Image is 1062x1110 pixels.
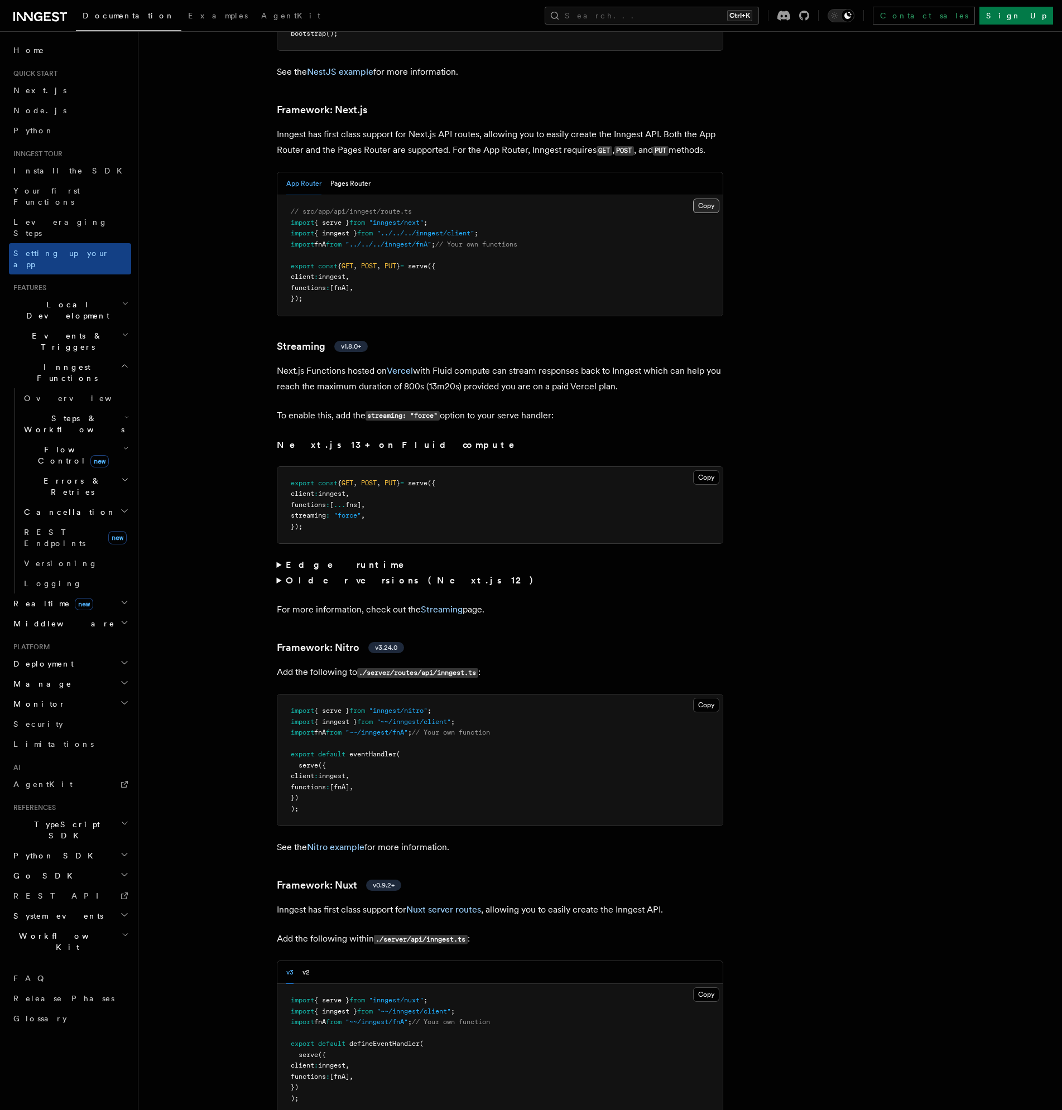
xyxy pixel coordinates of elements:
span: }); [291,295,302,302]
span: fnA [314,728,326,736]
a: REST Endpointsnew [20,522,131,553]
span: Python [13,126,54,135]
span: Overview [24,394,139,403]
span: , [377,479,381,487]
button: Events & Triggers [9,326,131,357]
a: Framework: Nitrov3.24.0 [277,640,404,655]
button: Middleware [9,614,131,634]
span: GET [342,479,353,487]
a: AgentKit [9,774,131,794]
span: Flow Control [20,444,123,466]
span: Documentation [83,11,175,20]
span: ({ [318,761,326,769]
span: ; [451,718,455,726]
span: FAQ [13,974,50,983]
span: import [291,996,314,1004]
span: ); [291,1094,299,1102]
span: inngest [318,490,345,498]
span: serve [299,761,318,769]
span: ({ [427,479,435,487]
span: , [353,479,357,487]
span: client [291,490,314,498]
span: (); [326,30,338,37]
button: Monitor [9,694,131,714]
span: : [326,783,330,791]
code: ./server/api/inngest.ts [374,935,468,944]
span: [fnA] [330,1073,349,1080]
p: For more information, check out the page. [277,602,723,617]
summary: Older versions (Next.js 12) [277,573,723,588]
span: Events & Triggers [9,330,122,353]
strong: Older versions (Next.js 12) [286,575,539,586]
a: Python [9,120,131,141]
span: Versioning [24,559,98,568]
a: Vercel [387,365,413,376]
span: ; [424,996,427,1004]
span: POST [361,262,377,270]
span: ; [451,1007,455,1015]
span: [fnA] [330,783,349,791]
span: Inngest Functions [9,361,121,384]
span: "~~/inngest/client" [377,1007,451,1015]
p: To enable this, add the option to your serve handler: [277,408,723,424]
span: functions [291,501,326,509]
span: }) [291,1083,299,1091]
span: Install the SDK [13,166,129,175]
span: Monitor [9,698,66,710]
span: TypeScript SDK [9,819,121,841]
a: Install the SDK [9,161,131,181]
button: Cancellation [20,502,131,522]
span: "../../../inngest/client" [377,229,474,237]
span: Quick start [9,69,57,78]
button: App Router [286,172,321,195]
span: }); [291,523,302,530]
button: Search...Ctrl+K [545,7,759,25]
span: ; [431,240,435,248]
span: { serve } [314,996,349,1004]
p: See the for more information. [277,64,723,80]
span: Cancellation [20,506,116,518]
span: new [90,455,109,467]
span: fnA [314,240,326,248]
button: Toggle dark mode [828,9,854,22]
span: new [108,531,127,544]
span: : [314,772,318,780]
span: , [349,284,353,292]
span: "~~/inngest/fnA" [345,728,408,736]
span: v0.9.2+ [373,881,395,890]
span: Glossary [13,1014,67,1023]
button: Realtimenew [9,593,131,614]
p: See the for more information. [277,839,723,855]
span: Go SDK [9,870,79,881]
span: = [400,262,404,270]
span: } [396,479,400,487]
span: { [338,262,342,270]
span: [ [330,501,334,509]
span: ( [396,750,400,758]
span: Deployment [9,658,74,669]
span: Python SDK [9,850,100,861]
span: [fnA] [330,284,349,292]
span: from [357,229,373,237]
span: from [349,219,365,226]
span: from [326,728,342,736]
span: fns] [345,501,361,509]
button: System events [9,906,131,926]
a: Contact sales [873,7,975,25]
span: : [326,1073,330,1080]
button: Deployment [9,654,131,674]
strong: Next.js 13+ on Fluid compute [277,440,530,450]
p: Next.js Functions hosted on with Fluid compute can stream responses back to Inngest which can hel... [277,363,723,394]
span: ; [424,219,427,226]
span: GET [342,262,353,270]
span: inngest [318,772,345,780]
span: REST Endpoints [24,528,85,548]
span: { inngest } [314,718,357,726]
span: bootstrap [291,30,326,37]
span: const [318,262,338,270]
span: from [357,718,373,726]
a: Sign Up [979,7,1053,25]
button: Flow Controlnew [20,440,131,471]
span: default [318,750,345,758]
span: Next.js [13,86,66,95]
